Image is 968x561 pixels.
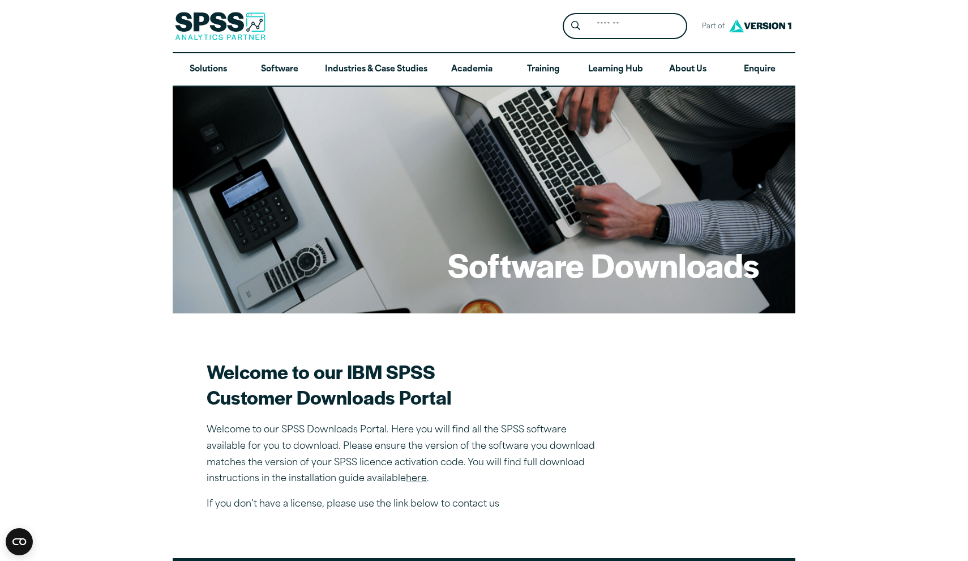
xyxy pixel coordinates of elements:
form: Site Header Search Form [563,13,687,40]
button: Open CMP widget [6,528,33,555]
a: Solutions [173,53,244,86]
a: Software [244,53,315,86]
h1: Software Downloads [448,243,759,287]
a: Training [508,53,579,86]
p: If you don’t have a license, please use the link below to contact us [207,496,603,513]
a: Academia [436,53,508,86]
a: About Us [652,53,723,86]
a: Industries & Case Studies [316,53,436,86]
button: Search magnifying glass icon [566,16,586,37]
img: SPSS Analytics Partner [175,12,265,40]
a: Learning Hub [579,53,652,86]
span: Part of [696,19,726,35]
img: Version1 Logo [726,15,794,36]
a: here [406,474,427,483]
p: Welcome to our SPSS Downloads Portal. Here you will find all the SPSS software available for you ... [207,422,603,487]
svg: Search magnifying glass icon [571,21,580,31]
nav: Desktop version of site main menu [173,53,795,86]
a: Enquire [724,53,795,86]
h2: Welcome to our IBM SPSS Customer Downloads Portal [207,359,603,410]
